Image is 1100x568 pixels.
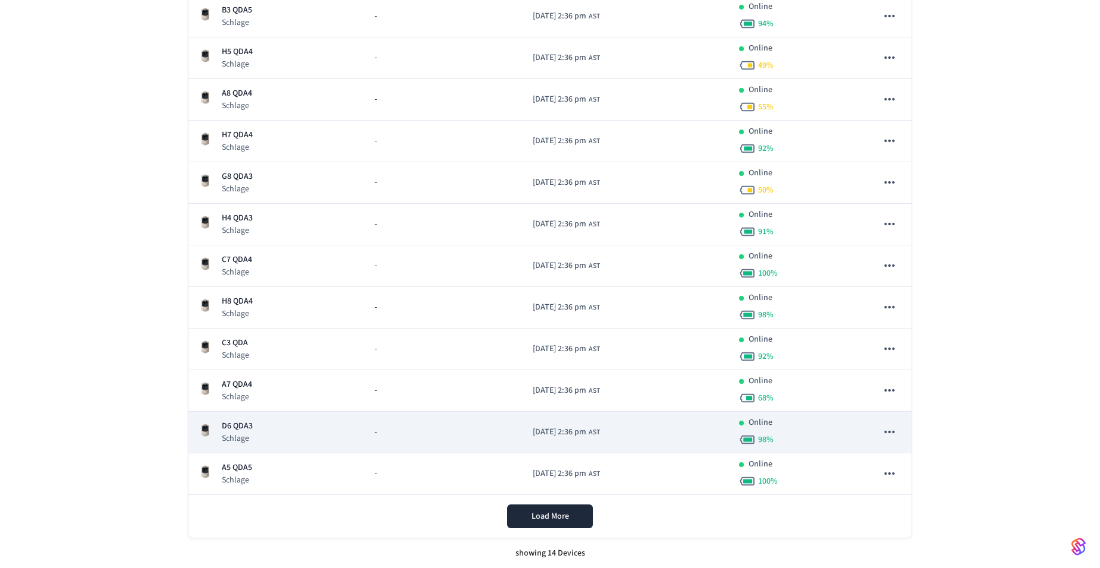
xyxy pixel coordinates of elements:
[533,260,586,272] span: [DATE] 2:36 pm
[533,52,600,64] div: America/Santo_Domingo
[589,219,600,230] span: AST
[533,301,586,314] span: [DATE] 2:36 pm
[749,458,772,471] p: Online
[198,298,212,313] img: Schlage Sense Smart Deadbolt with Camelot Trim, Front
[758,309,774,321] span: 98 %
[198,257,212,271] img: Schlage Sense Smart Deadbolt with Camelot Trim, Front
[749,167,772,179] p: Online
[1071,537,1086,556] img: SeamLogoGradient.69752ec5.svg
[589,302,600,313] span: AST
[533,426,586,438] span: [DATE] 2:36 pm
[758,392,774,404] span: 68 %
[533,426,600,438] div: America/Santo_Domingo
[533,176,600,189] div: America/Santo_Domingo
[222,212,253,225] p: H4 QDA3
[532,510,569,522] span: Load More
[222,474,252,486] p: Schlage
[375,468,377,480] span: -
[749,333,772,346] p: Online
[749,125,772,138] p: Online
[222,349,249,361] p: Schlage
[533,260,600,272] div: America/Santo_Domingo
[375,343,377,355] span: -
[533,10,600,23] div: America/Santo_Domingo
[749,209,772,221] p: Online
[533,218,586,231] span: [DATE] 2:36 pm
[589,53,600,64] span: AST
[533,384,586,397] span: [DATE] 2:36 pm
[758,226,774,238] span: 91 %
[222,420,253,433] p: D6 QDA3
[222,17,252,29] p: Schlage
[749,375,772,387] p: Online
[375,176,377,189] span: -
[375,384,377,397] span: -
[533,93,600,106] div: America/Santo_Domingo
[533,10,586,23] span: [DATE] 2:36 pm
[758,101,774,113] span: 55 %
[589,469,600,479] span: AST
[222,183,253,195] p: Schlage
[749,1,772,13] p: Online
[375,301,377,314] span: -
[533,176,586,189] span: [DATE] 2:36 pm
[589,178,600,188] span: AST
[533,343,586,355] span: [DATE] 2:36 pm
[222,100,252,112] p: Schlage
[222,58,253,70] p: Schlage
[222,266,252,278] p: Schlage
[533,93,586,106] span: [DATE] 2:36 pm
[222,4,252,17] p: B3 QDA5
[222,308,253,320] p: Schlage
[222,462,252,474] p: A5 QDA5
[222,254,252,266] p: C7 QDA4
[533,384,600,397] div: America/Santo_Domingo
[198,7,212,21] img: Schlage Sense Smart Deadbolt with Camelot Trim, Front
[222,87,252,100] p: A8 QDA4
[533,301,600,314] div: America/Santo_Domingo
[758,184,774,196] span: 50 %
[589,94,600,105] span: AST
[222,46,253,58] p: H5 QDA4
[222,378,252,391] p: A7 QDA4
[589,136,600,147] span: AST
[375,218,377,231] span: -
[198,340,212,354] img: Schlage Sense Smart Deadbolt with Camelot Trim, Front
[758,143,774,154] span: 92 %
[198,215,212,229] img: Schlage Sense Smart Deadbolt with Camelot Trim, Front
[589,386,600,396] span: AST
[533,468,600,480] div: America/Santo_Domingo
[749,84,772,96] p: Online
[375,10,377,23] span: -
[533,343,600,355] div: America/Santo_Domingo
[589,344,600,355] span: AST
[222,171,253,183] p: G8 QDA3
[533,135,586,147] span: [DATE] 2:36 pm
[222,141,253,153] p: Schlage
[533,52,586,64] span: [DATE] 2:36 pm
[198,49,212,63] img: Schlage Sense Smart Deadbolt with Camelot Trim, Front
[589,427,600,438] span: AST
[758,267,778,279] span: 100 %
[198,173,212,188] img: Schlage Sense Smart Deadbolt with Camelot Trim, Front
[589,11,600,22] span: AST
[222,391,252,403] p: Schlage
[533,468,586,480] span: [DATE] 2:36 pm
[589,261,600,272] span: AST
[198,90,212,105] img: Schlage Sense Smart Deadbolt with Camelot Trim, Front
[375,260,377,272] span: -
[758,18,774,30] span: 94 %
[758,351,774,362] span: 92 %
[758,434,774,446] span: 98 %
[222,129,253,141] p: H7 QDA4
[749,292,772,304] p: Online
[749,250,772,263] p: Online
[749,42,772,55] p: Online
[375,52,377,64] span: -
[533,135,600,147] div: America/Santo_Domingo
[375,426,377,438] span: -
[533,218,600,231] div: America/Santo_Domingo
[222,295,253,308] p: H8 QDA4
[222,337,249,349] p: C3 QDA
[198,423,212,437] img: Schlage Sense Smart Deadbolt with Camelot Trim, Front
